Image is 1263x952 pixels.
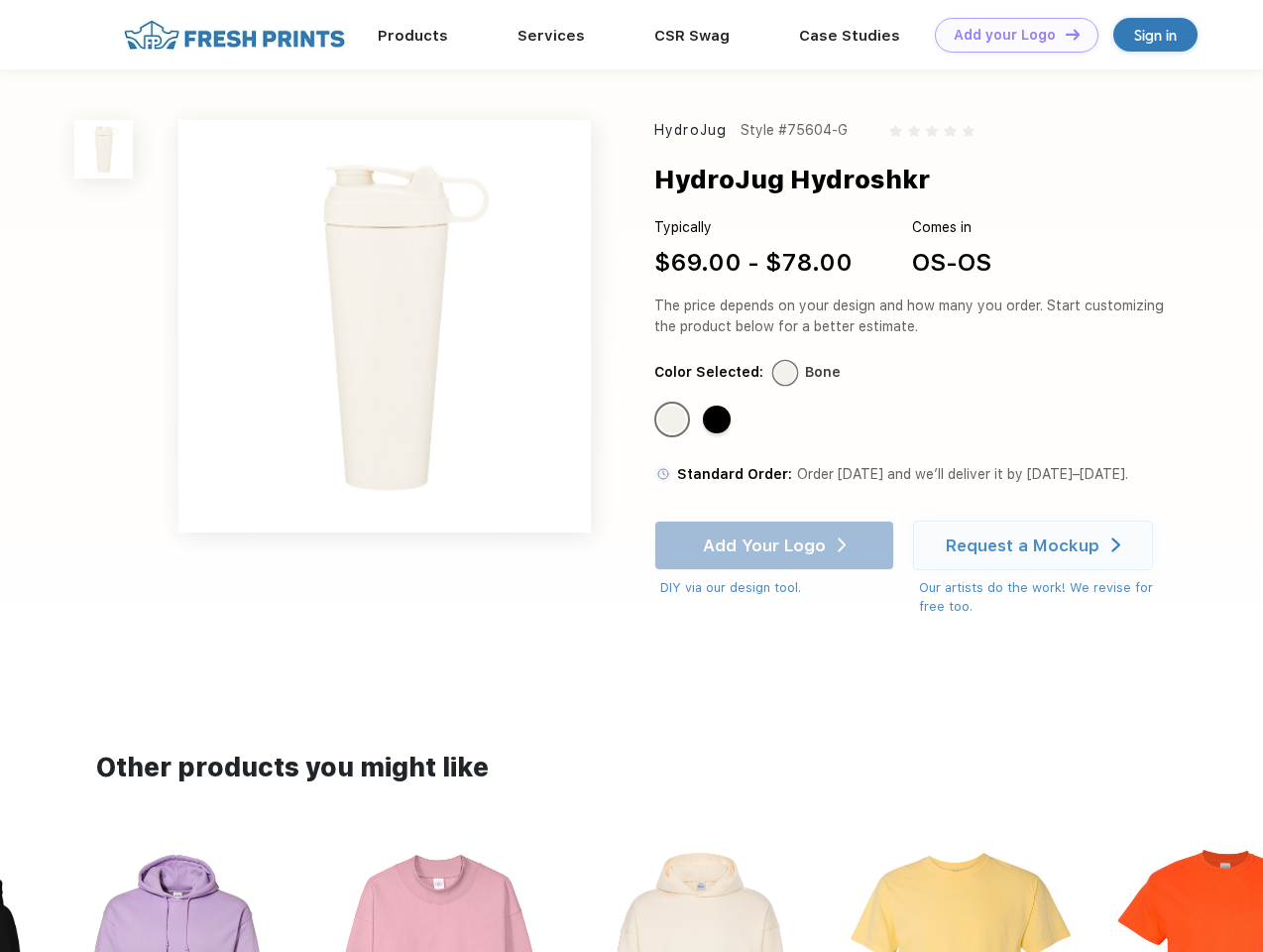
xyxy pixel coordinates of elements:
[96,749,1166,787] div: Other products you might like
[908,125,920,137] img: gray_star.svg
[677,466,792,482] span: Standard Order:
[658,406,686,433] div: Bone
[654,362,763,383] div: Color Selected:
[912,217,991,238] div: Comes in
[660,578,894,598] div: DIY via our design tool.
[889,125,901,137] img: gray_star.svg
[797,466,1128,482] span: Order [DATE] and we’ll deliver it by [DATE]–[DATE].
[912,245,991,281] div: OS-OS
[654,161,930,198] div: HydroJug Hydroshkr
[805,362,841,383] div: Bone
[178,120,591,533] img: func=resize&h=640
[954,27,1056,44] div: Add your Logo
[926,125,938,137] img: gray_star.svg
[118,18,351,53] img: fo%20logo%202.webp
[946,535,1099,555] div: Request a Mockup
[378,27,448,45] a: Products
[654,217,853,238] div: Typically
[919,578,1172,617] div: Our artists do the work! We revise for free too.
[1111,537,1120,552] img: white arrow
[74,120,133,178] img: func=resize&h=100
[654,245,853,281] div: $69.00 - $78.00
[1113,18,1198,52] a: Sign in
[944,125,956,137] img: gray_star.svg
[1134,24,1177,47] div: Sign in
[703,406,731,433] div: Black
[654,465,672,483] img: standard order
[963,125,975,137] img: gray_star.svg
[1066,29,1080,40] img: DT
[654,120,727,141] div: HydroJug
[654,296,1172,337] div: The price depends on your design and how many you order. Start customizing the product below for ...
[741,120,848,141] div: Style #75604-G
